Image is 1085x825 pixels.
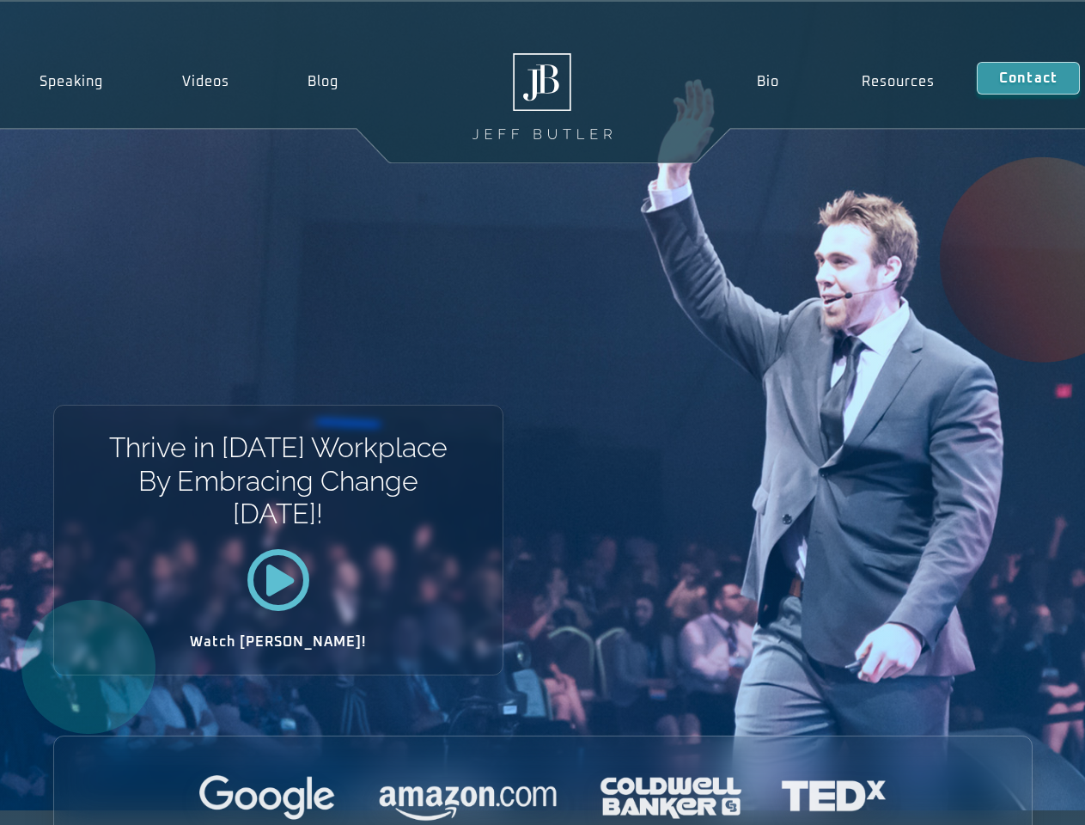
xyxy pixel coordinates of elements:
a: Bio [715,62,820,101]
h1: Thrive in [DATE] Workplace By Embracing Change [DATE]! [107,431,448,530]
h2: Watch [PERSON_NAME]! [114,635,442,649]
span: Contact [999,71,1058,85]
a: Blog [268,62,378,101]
a: Contact [977,62,1080,95]
nav: Menu [715,62,976,101]
a: Videos [143,62,269,101]
a: Resources [820,62,977,101]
